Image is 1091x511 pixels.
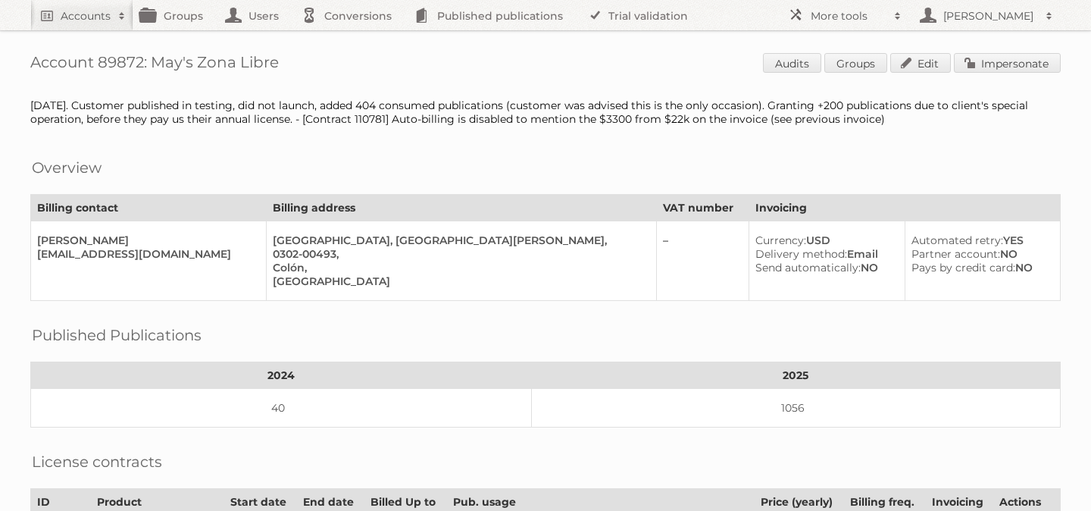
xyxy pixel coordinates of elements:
[266,195,656,221] th: Billing address
[32,156,102,179] h2: Overview
[755,247,893,261] div: Email
[531,389,1060,428] td: 1056
[755,234,893,247] div: USD
[939,8,1038,24] h2: [PERSON_NAME]
[763,53,821,73] a: Audits
[911,234,1048,247] div: YES
[273,234,644,247] div: [GEOGRAPHIC_DATA], [GEOGRAPHIC_DATA][PERSON_NAME],
[32,450,162,473] h2: License contracts
[824,53,887,73] a: Groups
[755,247,847,261] span: Delivery method:
[31,195,267,221] th: Billing contact
[911,261,1015,274] span: Pays by credit card:
[37,247,254,261] div: [EMAIL_ADDRESS][DOMAIN_NAME]
[531,362,1060,389] th: 2025
[749,195,1060,221] th: Invoicing
[31,389,532,428] td: 40
[911,234,1003,247] span: Automated retry:
[30,99,1061,126] div: [DATE]. Customer published in testing, did not launch, added 404 consumed publications (customer ...
[30,53,1061,76] h1: Account 89872: May's Zona Libre
[657,195,749,221] th: VAT number
[755,261,861,274] span: Send automatically:
[273,247,644,261] div: 0302-00493,
[31,362,532,389] th: 2024
[61,8,111,24] h2: Accounts
[954,53,1061,73] a: Impersonate
[273,274,644,288] div: [GEOGRAPHIC_DATA]
[273,261,644,274] div: Colón,
[657,221,749,301] td: –
[811,8,886,24] h2: More tools
[755,261,893,274] div: NO
[890,53,951,73] a: Edit
[911,247,1048,261] div: NO
[37,234,254,247] div: [PERSON_NAME]
[32,324,202,346] h2: Published Publications
[911,261,1048,274] div: NO
[755,234,806,247] span: Currency:
[911,247,1000,261] span: Partner account:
